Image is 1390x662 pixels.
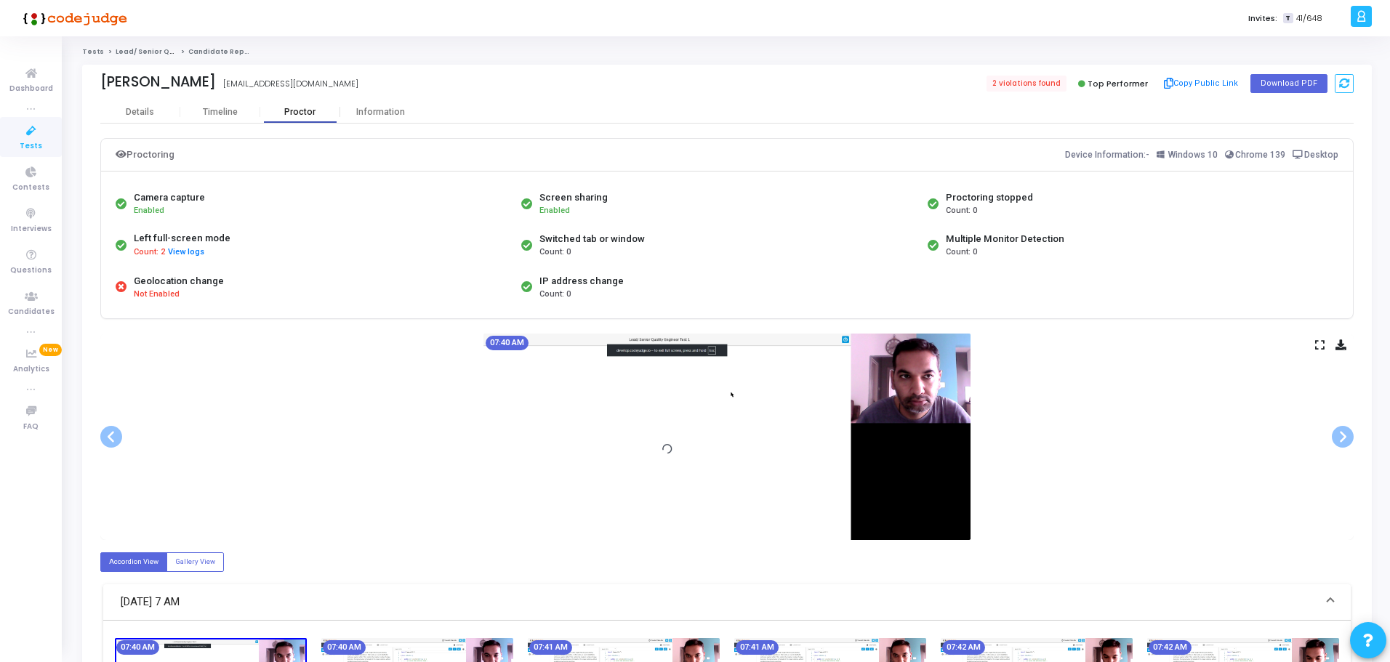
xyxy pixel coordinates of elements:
[1168,150,1218,160] span: Windows 10
[167,246,205,259] button: View logs
[946,205,977,217] span: Count: 0
[134,190,205,205] div: Camera capture
[23,421,39,433] span: FAQ
[946,246,977,259] span: Count: 0
[539,190,608,205] div: Screen sharing
[1283,13,1293,24] span: T
[100,73,216,90] div: [PERSON_NAME]
[18,4,127,33] img: logo
[1296,12,1322,25] span: 41/648
[539,274,624,288] div: IP address change
[946,190,1033,205] div: Proctoring stopped
[1088,78,1148,89] span: Top Performer
[100,552,167,572] label: Accordion View
[126,107,154,118] div: Details
[188,47,255,56] span: Candidate Report
[1250,74,1327,93] button: Download PDF
[9,83,53,95] span: Dashboard
[539,232,645,246] div: Switched tab or window
[529,640,572,655] mat-chip: 07:41 AM
[134,288,180,301] span: Not Enabled
[1248,12,1277,25] label: Invites:
[103,584,1351,621] mat-expansion-panel-header: [DATE] 7 AM
[203,107,238,118] div: Timeline
[116,47,246,56] a: Lead/ Senior Quality Engineer Test 1
[134,274,224,288] div: Geolocation change
[116,640,159,655] mat-chip: 07:40 AM
[82,47,104,56] a: Tests
[134,231,230,246] div: Left full-screen mode
[539,288,571,301] span: Count: 0
[116,146,174,164] div: Proctoring
[942,640,985,655] mat-chip: 07:42 AM
[260,107,340,118] div: Proctor
[539,206,570,215] span: Enabled
[987,76,1066,92] span: 2 violations found
[1160,73,1243,94] button: Copy Public Link
[323,640,366,655] mat-chip: 07:40 AM
[39,344,62,356] span: New
[340,107,420,118] div: Information
[13,363,49,376] span: Analytics
[736,640,779,655] mat-chip: 07:41 AM
[166,552,224,572] label: Gallery View
[539,246,571,259] span: Count: 0
[121,594,1316,610] mat-panel-title: [DATE] 7 AM
[12,182,49,194] span: Contests
[134,246,165,259] span: Count: 2
[134,206,164,215] span: Enabled
[10,265,52,277] span: Questions
[483,334,971,540] img: screenshot-1755742205597.jpeg
[1149,640,1192,655] mat-chip: 07:42 AM
[82,47,1372,57] nav: breadcrumb
[223,78,358,90] div: [EMAIL_ADDRESS][DOMAIN_NAME]
[8,306,55,318] span: Candidates
[946,232,1064,246] div: Multiple Monitor Detection
[20,140,42,153] span: Tests
[11,223,52,235] span: Interviews
[1304,150,1338,160] span: Desktop
[1065,146,1339,164] div: Device Information:-
[486,336,529,350] mat-chip: 07:40 AM
[1235,150,1285,160] span: Chrome 139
